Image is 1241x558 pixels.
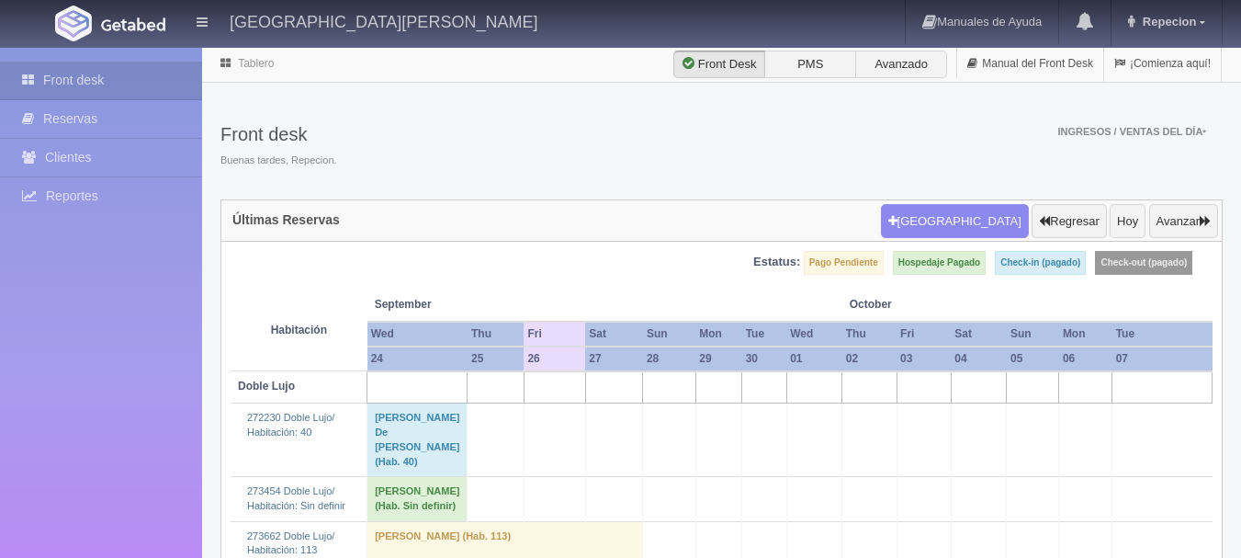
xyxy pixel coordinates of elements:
th: Tue [1112,322,1213,347]
a: Tablero [238,57,274,70]
a: ¡Comienza aquí! [1104,46,1221,82]
th: 28 [643,347,695,371]
th: 03 [897,347,951,371]
th: Thu [468,322,524,347]
span: October [850,297,944,313]
label: Avanzado [855,51,947,78]
th: 26 [524,347,585,371]
td: [PERSON_NAME] De [PERSON_NAME] (Hab. 40) [367,404,468,477]
b: Doble Lujo [238,380,295,393]
th: Mon [695,322,741,347]
label: Pago Pendiente [804,251,884,275]
a: 273454 Doble Lujo/Habitación: Sin definir [247,485,345,511]
a: Manual del Front Desk [957,46,1103,82]
th: 06 [1059,347,1112,371]
label: Check-out (pagado) [1095,251,1192,275]
strong: Habitación [271,324,327,336]
th: Wed [367,322,468,347]
th: Mon [1059,322,1112,347]
h4: [GEOGRAPHIC_DATA][PERSON_NAME] [230,9,537,32]
th: 24 [367,347,468,371]
th: Wed [786,322,842,347]
label: Hospedaje Pagado [893,251,986,275]
label: PMS [764,51,856,78]
label: Estatus: [753,254,800,271]
th: 27 [585,347,643,371]
button: Avanzar [1149,204,1218,239]
img: Getabed [101,17,165,31]
h4: Últimas Reservas [232,213,340,227]
h3: Front desk [220,124,337,144]
th: 01 [786,347,842,371]
th: Sat [951,322,1007,347]
span: September [375,297,517,313]
label: Front Desk [673,51,765,78]
span: Ingresos / Ventas del día [1057,126,1206,137]
th: Sun [1007,322,1059,347]
th: 07 [1112,347,1213,371]
img: Getabed [55,6,92,41]
td: [PERSON_NAME] (Hab. Sin definir) [367,477,468,521]
span: Repecion [1138,15,1197,28]
button: [GEOGRAPHIC_DATA] [881,204,1029,239]
th: Sun [643,322,695,347]
th: Fri [897,322,951,347]
th: 02 [842,347,897,371]
th: Fri [524,322,585,347]
th: 05 [1007,347,1059,371]
th: Thu [842,322,897,347]
a: 273662 Doble Lujo/Habitación: 113 [247,530,334,556]
th: Sat [585,322,643,347]
th: 29 [695,347,741,371]
th: 04 [951,347,1007,371]
button: Regresar [1032,204,1106,239]
th: 25 [468,347,524,371]
span: Buenas tardes, Repecion. [220,154,337,168]
a: 272230 Doble Lujo/Habitación: 40 [247,412,334,438]
label: Check-in (pagado) [995,251,1086,275]
th: Tue [742,322,787,347]
button: Hoy [1110,204,1145,239]
th: 30 [742,347,787,371]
